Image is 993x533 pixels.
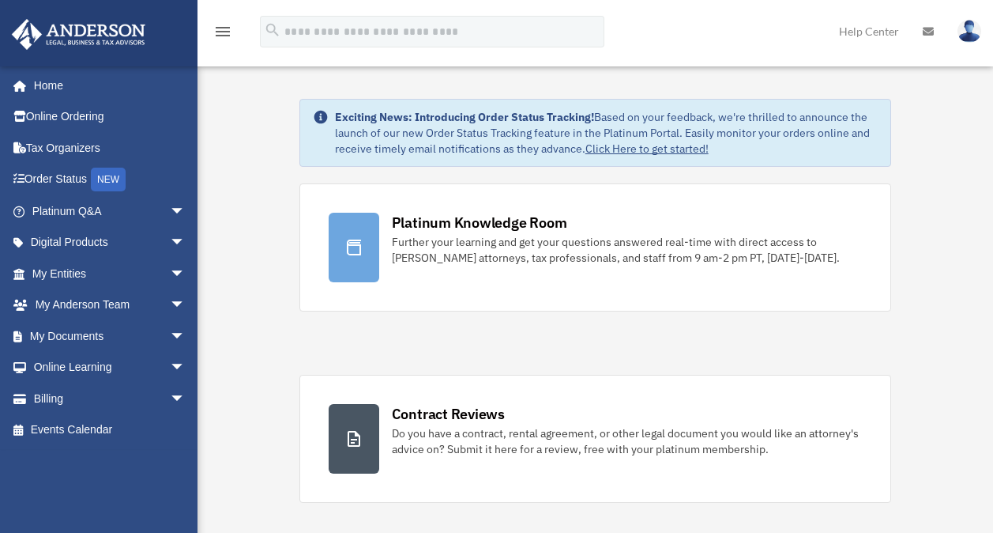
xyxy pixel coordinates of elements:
[11,352,209,384] a: Online Learningarrow_drop_down
[392,234,863,266] div: Further your learning and get your questions answered real-time with direct access to [PERSON_NAM...
[170,383,201,415] span: arrow_drop_down
[213,22,232,41] i: menu
[7,19,150,50] img: Anderson Advisors Platinum Portal
[170,320,201,353] span: arrow_drop_down
[392,425,863,457] div: Do you have a contract, rental agreement, or other legal document you would like an attorney's ad...
[392,213,567,232] div: Platinum Knowledge Room
[11,289,209,321] a: My Anderson Teamarrow_drop_down
[11,414,209,446] a: Events Calendar
[585,142,709,156] a: Click Here to get started!
[11,320,209,352] a: My Documentsarrow_drop_down
[335,109,878,157] div: Based on your feedback, we're thrilled to announce the launch of our new Order Status Tracking fe...
[170,352,201,384] span: arrow_drop_down
[11,101,209,133] a: Online Ordering
[11,132,209,164] a: Tax Organizers
[170,227,201,259] span: arrow_drop_down
[11,195,209,227] a: Platinum Q&Aarrow_drop_down
[11,258,209,289] a: My Entitiesarrow_drop_down
[957,20,981,43] img: User Pic
[11,70,201,101] a: Home
[213,28,232,41] a: menu
[299,183,892,312] a: Platinum Knowledge Room Further your learning and get your questions answered real-time with dire...
[11,164,209,196] a: Order StatusNEW
[170,289,201,322] span: arrow_drop_down
[11,383,209,414] a: Billingarrow_drop_down
[299,375,892,503] a: Contract Reviews Do you have a contract, rental agreement, or other legal document you would like...
[170,195,201,228] span: arrow_drop_down
[264,21,281,39] i: search
[392,404,505,424] div: Contract Reviews
[91,168,126,191] div: NEW
[170,258,201,290] span: arrow_drop_down
[11,227,209,259] a: Digital Productsarrow_drop_down
[335,110,594,124] strong: Exciting News: Introducing Order Status Tracking!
